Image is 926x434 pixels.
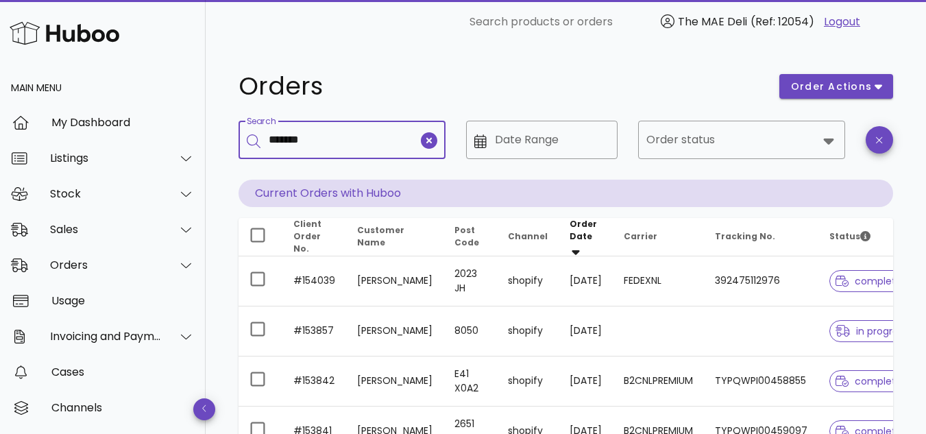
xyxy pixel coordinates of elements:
h1: Orders [239,74,763,99]
label: Search [247,117,276,127]
th: Carrier [613,218,704,256]
td: [PERSON_NAME] [346,357,443,407]
span: Post Code [454,224,479,248]
span: The MAE Deli [678,14,747,29]
th: Channel [497,218,559,256]
div: Usage [51,294,195,307]
td: #153842 [282,357,346,407]
span: Order Date [570,218,597,242]
span: Client Order No. [293,218,321,254]
td: [DATE] [559,306,613,357]
p: Current Orders with Huboo [239,180,893,207]
td: E41 X0A2 [443,357,497,407]
span: complete [836,376,902,386]
td: #153857 [282,306,346,357]
td: #154039 [282,256,346,306]
td: 392475112976 [704,256,818,306]
div: Channels [51,401,195,414]
td: shopify [497,256,559,306]
div: Invoicing and Payments [50,330,162,343]
td: B2CNLPREMIUM [613,357,704,407]
span: complete [836,276,902,286]
a: Logout [824,14,860,30]
td: [DATE] [559,256,613,306]
th: Status [818,218,925,256]
td: shopify [497,357,559,407]
button: order actions [779,74,893,99]
span: order actions [790,80,873,94]
img: Huboo Logo [10,19,119,48]
div: Orders [50,258,162,272]
span: Channel [508,230,548,242]
span: Tracking No. [715,230,775,242]
th: Order Date: Sorted descending. Activate to remove sorting. [559,218,613,256]
td: 8050 [443,306,497,357]
div: Listings [50,152,162,165]
span: Customer Name [357,224,404,248]
div: Cases [51,365,195,378]
td: [PERSON_NAME] [346,256,443,306]
td: TYPQWPI00458855 [704,357,818,407]
div: My Dashboard [51,116,195,129]
td: [DATE] [559,357,613,407]
td: FEDEXNL [613,256,704,306]
td: [PERSON_NAME] [346,306,443,357]
div: Sales [50,223,162,236]
td: 2023 JH [443,256,497,306]
th: Tracking No. [704,218,818,256]
button: clear icon [421,132,437,149]
div: Order status [638,121,845,159]
span: (Ref: 12054) [751,14,814,29]
th: Client Order No. [282,218,346,256]
span: Status [829,230,870,242]
div: Stock [50,187,162,200]
th: Customer Name [346,218,443,256]
td: shopify [497,306,559,357]
th: Post Code [443,218,497,256]
span: Carrier [624,230,657,242]
span: in progress [836,326,908,336]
